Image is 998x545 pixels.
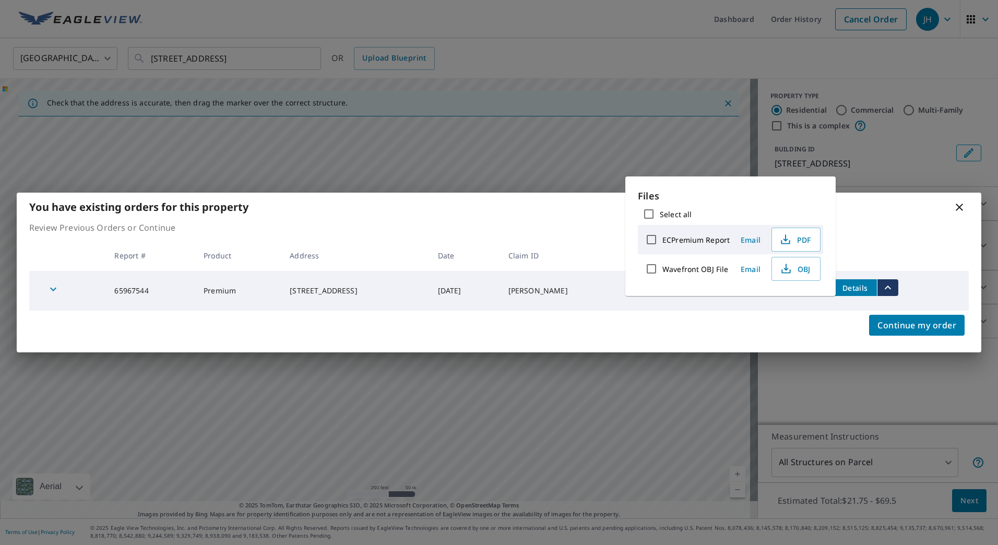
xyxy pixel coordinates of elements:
p: Files [638,189,823,203]
th: Report # [106,240,195,271]
td: [PERSON_NAME] [500,271,634,311]
button: Continue my order [869,315,965,336]
span: Details [839,283,871,293]
td: [DATE] [430,271,500,311]
th: Product [195,240,281,271]
span: Email [738,264,763,274]
button: filesDropdownBtn-65967544 [877,279,898,296]
span: PDF [778,233,812,246]
th: Claim ID [500,240,634,271]
p: Review Previous Orders or Continue [29,221,969,234]
span: Email [738,235,763,245]
button: Email [734,232,767,248]
div: [STREET_ADDRESS] [290,286,421,296]
th: Date [430,240,500,271]
button: Email [734,261,767,277]
th: Address [281,240,429,271]
button: OBJ [771,257,821,281]
span: OBJ [778,263,812,275]
td: 65967544 [106,271,195,311]
button: PDF [771,228,821,252]
label: ECPremium Report [662,235,730,245]
b: You have existing orders for this property [29,200,248,214]
span: Continue my order [877,318,956,333]
label: Wavefront OBJ File [662,264,728,274]
label: Select all [660,209,692,219]
td: Premium [195,271,281,311]
button: detailsBtn-65967544 [833,279,877,296]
